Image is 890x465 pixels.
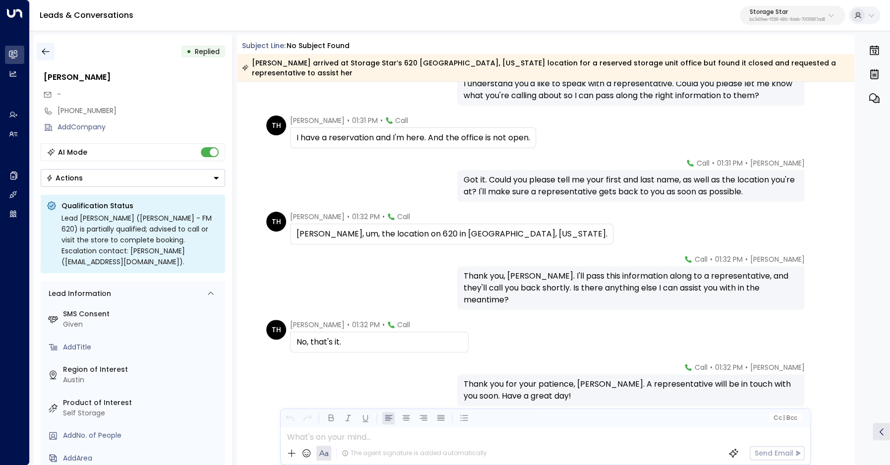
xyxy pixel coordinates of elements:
[745,362,747,372] span: •
[287,41,350,51] div: No subject found
[41,169,225,187] button: Actions
[712,158,714,168] span: •
[740,6,845,25] button: Storage Starbc340fee-f559-48fc-84eb-70f3f6817ad8
[61,213,219,267] div: Lead [PERSON_NAME] ([PERSON_NAME] - FM 620) is partially qualified; advised to call or visit the ...
[57,89,61,99] span: -
[347,212,350,222] span: •
[352,116,378,125] span: 01:31 PM
[382,212,385,222] span: •
[195,47,220,57] span: Replied
[750,254,804,264] span: [PERSON_NAME]
[301,412,313,424] button: Redo
[63,453,221,464] div: AddArea
[745,158,747,168] span: •
[63,342,221,352] div: AddTitle
[710,362,712,372] span: •
[463,78,798,102] div: I understand you'd like to speak with a representative. Could you please let me know what you're ...
[463,174,798,198] div: Got it. Could you please tell me your first and last name, as well as the location you're at? I'l...
[694,254,707,264] span: Call
[44,71,225,83] div: [PERSON_NAME]
[266,320,286,340] div: TH
[710,254,712,264] span: •
[395,116,408,125] span: Call
[380,116,383,125] span: •
[463,378,798,402] div: Thank you for your patience, [PERSON_NAME]. A representative will be in touch with you soon. Have...
[242,41,286,51] span: Subject Line:
[773,414,797,421] span: Cc Bcc
[46,174,83,182] div: Actions
[397,212,410,222] span: Call
[342,449,486,458] div: The agent signature is added automatically
[750,9,825,15] p: Storage Star
[58,147,87,157] div: AI Mode
[463,270,798,306] div: Thank you, [PERSON_NAME]. I'll pass this information along to a representative, and they'll call ...
[347,116,350,125] span: •
[750,362,804,372] span: [PERSON_NAME]
[714,254,742,264] span: 01:32 PM
[63,319,221,330] div: Given
[714,362,742,372] span: 01:32 PM
[397,320,410,330] span: Call
[352,212,380,222] span: 01:32 PM
[45,289,111,299] div: Lead Information
[63,309,221,319] label: SMS Consent
[58,122,225,132] div: AddCompany
[63,430,221,441] div: AddNo. of People
[696,158,709,168] span: Call
[242,58,849,78] div: [PERSON_NAME] arrived at Storage Star’s 620 [GEOGRAPHIC_DATA], [US_STATE] location for a reserved...
[266,116,286,135] div: TH
[40,9,133,21] a: Leads & Conversations
[382,320,385,330] span: •
[745,254,747,264] span: •
[290,212,345,222] span: [PERSON_NAME]
[63,364,221,375] label: Region of Interest
[290,320,345,330] span: [PERSON_NAME]
[716,158,742,168] span: 01:31 PM
[41,169,225,187] div: Button group with a nested menu
[297,132,530,144] div: I have a reservation and I'm here. And the office is not open.
[347,320,350,330] span: •
[63,398,221,408] label: Product of Interest
[63,375,221,385] div: Austin
[284,412,296,424] button: Undo
[770,413,801,423] button: Cc|Bcc
[750,158,804,168] span: [PERSON_NAME]
[290,116,345,125] span: [PERSON_NAME]
[61,201,219,211] p: Qualification Status
[58,106,225,116] div: [PHONE_NUMBER]
[266,212,286,232] div: TH
[63,408,221,418] div: Self Storage
[783,414,785,421] span: |
[694,362,707,372] span: Call
[808,158,828,178] img: 120_headshot.jpg
[808,362,828,382] img: 120_headshot.jpg
[297,336,462,348] div: No, that's it.
[750,18,825,22] p: bc340fee-f559-48fc-84eb-70f3f6817ad8
[297,228,607,240] div: [PERSON_NAME], um, the location on 620 in [GEOGRAPHIC_DATA], [US_STATE].
[808,254,828,274] img: 120_headshot.jpg
[352,320,380,330] span: 01:32 PM
[186,43,191,60] div: •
